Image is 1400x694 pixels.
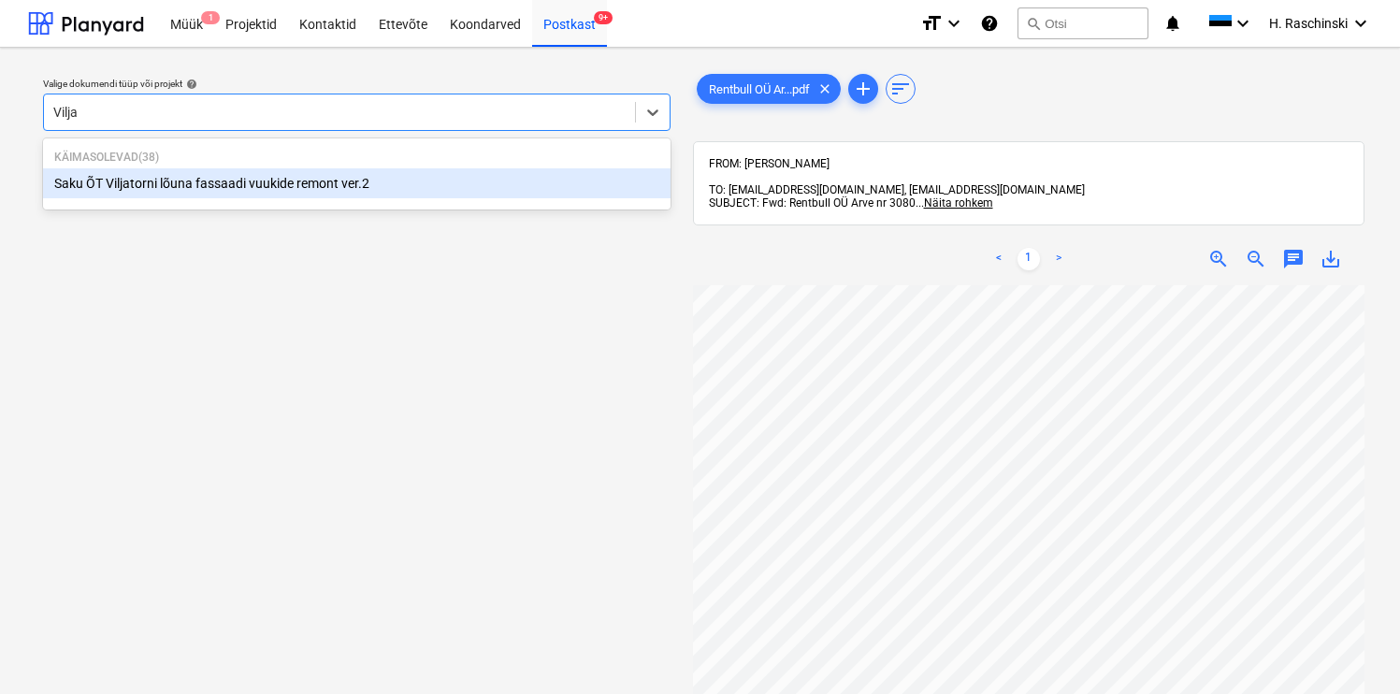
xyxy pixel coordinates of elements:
span: clear [814,78,836,100]
span: TO: [EMAIL_ADDRESS][DOMAIN_NAME], [EMAIL_ADDRESS][DOMAIN_NAME] [709,183,1085,196]
span: zoom_in [1207,248,1230,270]
span: save_alt [1320,248,1342,270]
span: 9+ [594,11,613,24]
span: Näita rohkem [924,196,993,210]
span: sort [889,78,912,100]
i: Abikeskus [980,12,999,35]
span: zoom_out [1245,248,1267,270]
div: Rentbull OÜ Ar...pdf [697,74,841,104]
a: Page 1 is your current page [1018,248,1040,270]
button: Otsi [1018,7,1148,39]
span: add [852,78,874,100]
i: format_size [920,12,943,35]
i: keyboard_arrow_down [943,12,965,35]
div: Valige dokumendi tüüp või projekt [43,78,671,90]
a: Previous page [988,248,1010,270]
i: notifications [1163,12,1182,35]
i: keyboard_arrow_down [1232,12,1254,35]
span: Rentbull OÜ Ar...pdf [698,82,821,96]
span: 1 [201,11,220,24]
i: keyboard_arrow_down [1349,12,1372,35]
div: Saku ÕT Viljatorni lõuna fassaadi vuukide remont ver.2 [43,168,671,198]
p: Käimasolevad ( 38 ) [54,150,659,166]
span: help [182,79,197,90]
a: Next page [1047,248,1070,270]
span: FROM: [PERSON_NAME] [709,157,830,170]
span: H. Raschinski [1269,16,1348,31]
span: ... [916,196,993,210]
span: chat [1282,248,1305,270]
span: search [1026,16,1041,31]
span: SUBJECT: Fwd: Rentbull OÜ Arve nr 3080 [709,196,916,210]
